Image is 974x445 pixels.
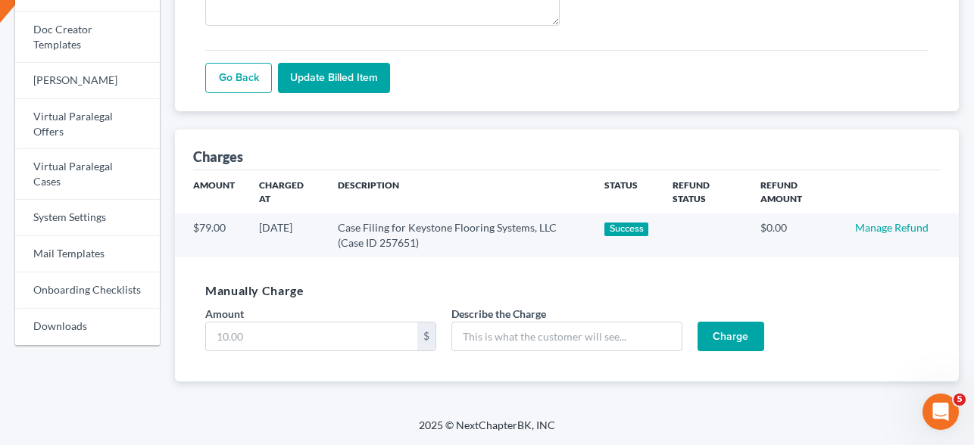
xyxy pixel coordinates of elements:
[205,282,929,300] h5: Manually Charge
[326,213,593,257] td: Case Filing for Keystone Flooring Systems, LLC (Case ID 257651)
[193,148,243,166] div: Charges
[55,418,919,445] div: 2025 © NextChapterBK, INC
[417,322,435,351] div: $
[922,394,959,430] iframe: Intercom live chat
[247,213,326,257] td: [DATE]
[175,213,247,257] td: $79.00
[698,322,764,352] input: Charge
[15,272,160,309] a: Onboarding Checklists
[278,63,390,93] input: Update Billed item
[175,170,247,213] th: Amount
[451,322,682,352] input: This is what the customer will see...
[15,149,160,200] a: Virtual Paralegal Cases
[15,309,160,345] a: Downloads
[247,170,326,213] th: Charged At
[15,236,160,272] a: Mail Templates
[15,99,160,150] a: Virtual Paralegal Offers
[15,63,160,99] a: [PERSON_NAME]
[451,306,546,322] label: Describe the Charge
[592,170,660,213] th: Status
[205,306,244,322] label: Amount
[326,170,593,213] th: Description
[205,63,272,93] a: Go Back
[748,170,843,213] th: Refund Amount
[748,213,843,257] td: $0.00
[15,12,160,63] a: Doc Creator Templates
[206,322,417,351] input: 10.00
[15,200,160,236] a: System Settings
[954,394,966,406] span: 5
[604,222,648,236] div: Success
[660,170,748,213] th: Refund Status
[855,221,929,234] a: Manage Refund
